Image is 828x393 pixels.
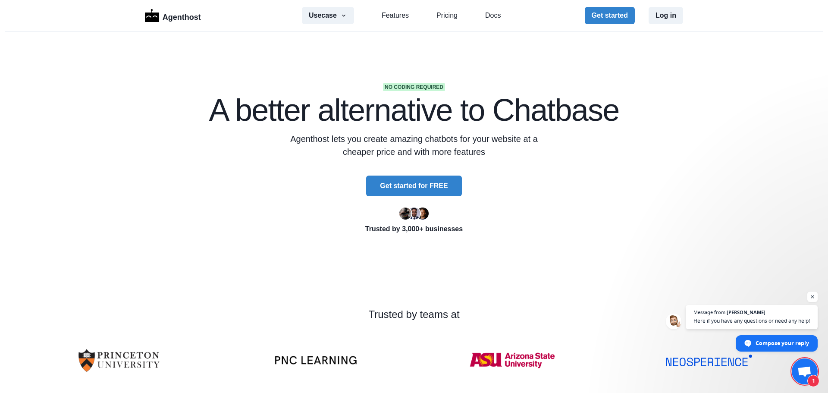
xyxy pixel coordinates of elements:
button: Usecase [302,7,354,24]
a: Pricing [436,10,458,21]
a: Features [382,10,409,21]
p: Trusted by 3,000+ businesses [207,224,621,234]
button: Get started for FREE [366,176,461,196]
p: Agenthost lets you create amazing chatbots for your website at a cheaper price and with more feat... [290,132,538,158]
span: Compose your reply [756,336,809,351]
div: Open chat [792,358,818,384]
h1: A better alternative to Chatbase [207,94,621,126]
span: Here if you have any questions or need any help! [693,317,810,325]
img: ASU-Logo.png [469,336,555,385]
span: No coding required [383,83,445,91]
button: Get started [585,7,635,24]
img: Ryan Florence [399,208,411,220]
span: [PERSON_NAME] [727,310,765,314]
img: University-of-Princeton-Logo.png [76,336,162,385]
img: Kent Dodds [417,208,429,220]
a: LogoAgenthost [145,8,201,23]
p: Agenthost [163,8,201,23]
button: Log in [649,7,683,24]
img: NSP_Logo_Blue.svg [666,355,752,366]
img: Logo [145,9,159,22]
p: Trusted by teams at [28,307,800,322]
span: Message from [693,310,725,314]
img: Segun Adebayo [408,208,420,220]
a: Docs [485,10,501,21]
img: PNC-LEARNING-Logo-v2.1.webp [273,355,359,365]
span: 1 [807,375,819,387]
